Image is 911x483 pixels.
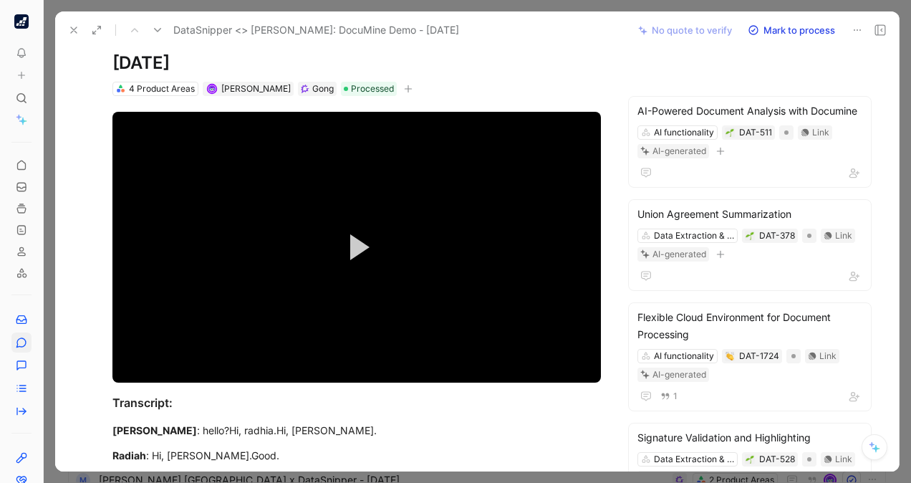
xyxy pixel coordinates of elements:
div: Link [835,229,852,243]
div: DAT-378 [759,229,795,243]
h1: DataSnipper <> [PERSON_NAME]: DocuMine Demo - [DATE] [112,29,601,75]
img: avatar [208,85,216,92]
div: DAT-528 [759,452,795,467]
button: 🌱 [745,231,755,241]
span: [PERSON_NAME] [221,83,291,94]
div: AI-generated [652,144,706,158]
span: 1 [673,392,678,401]
button: 1 [657,388,680,404]
button: 🌱 [725,128,735,138]
div: AI-Powered Document Analysis with Documine [637,102,862,120]
button: 🌱 [745,454,755,464]
div: Link [819,349,837,363]
img: 🌱 [746,231,754,240]
img: Datasnipper [14,14,29,29]
div: 4 Product Areas [129,82,195,96]
div: AI functionality [654,349,714,363]
img: 🌱 [726,128,734,137]
div: Union Agreement Summarization [637,206,862,223]
div: DAT-1724 [739,349,779,363]
button: No quote to verify [632,20,738,40]
div: : hello?Hi, radhia.Hi, [PERSON_NAME]. [112,423,601,438]
img: 🌱 [746,455,754,464]
div: : Hi, [PERSON_NAME].Good. [112,448,601,463]
mark: Radiah [112,449,146,462]
div: Data Extraction & Snipping [654,229,734,243]
div: Transcript: [112,394,601,411]
span: Processed [351,82,394,96]
div: AI-generated [652,368,706,382]
button: 👏 [725,351,735,361]
img: 👏 [726,352,734,360]
button: Datasnipper [11,11,32,32]
div: Data Extraction & Snipping [654,452,734,467]
div: Link [835,452,852,467]
button: Mark to process [741,20,842,40]
div: DAT-511 [739,125,772,140]
button: Play Video [324,215,389,279]
div: Processed [341,82,397,96]
div: AI-generated [652,247,706,262]
div: Flexible Cloud Environment for Document Processing [637,309,862,343]
div: Gong [312,82,334,96]
mark: [PERSON_NAME] [112,424,197,436]
div: Link [812,125,829,140]
div: Video Player [112,112,601,383]
span: DataSnipper <> [PERSON_NAME]: DocuMine Demo - [DATE] [173,21,459,39]
div: Signature Validation and Highlighting [637,429,862,446]
div: AI functionality [654,125,714,140]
